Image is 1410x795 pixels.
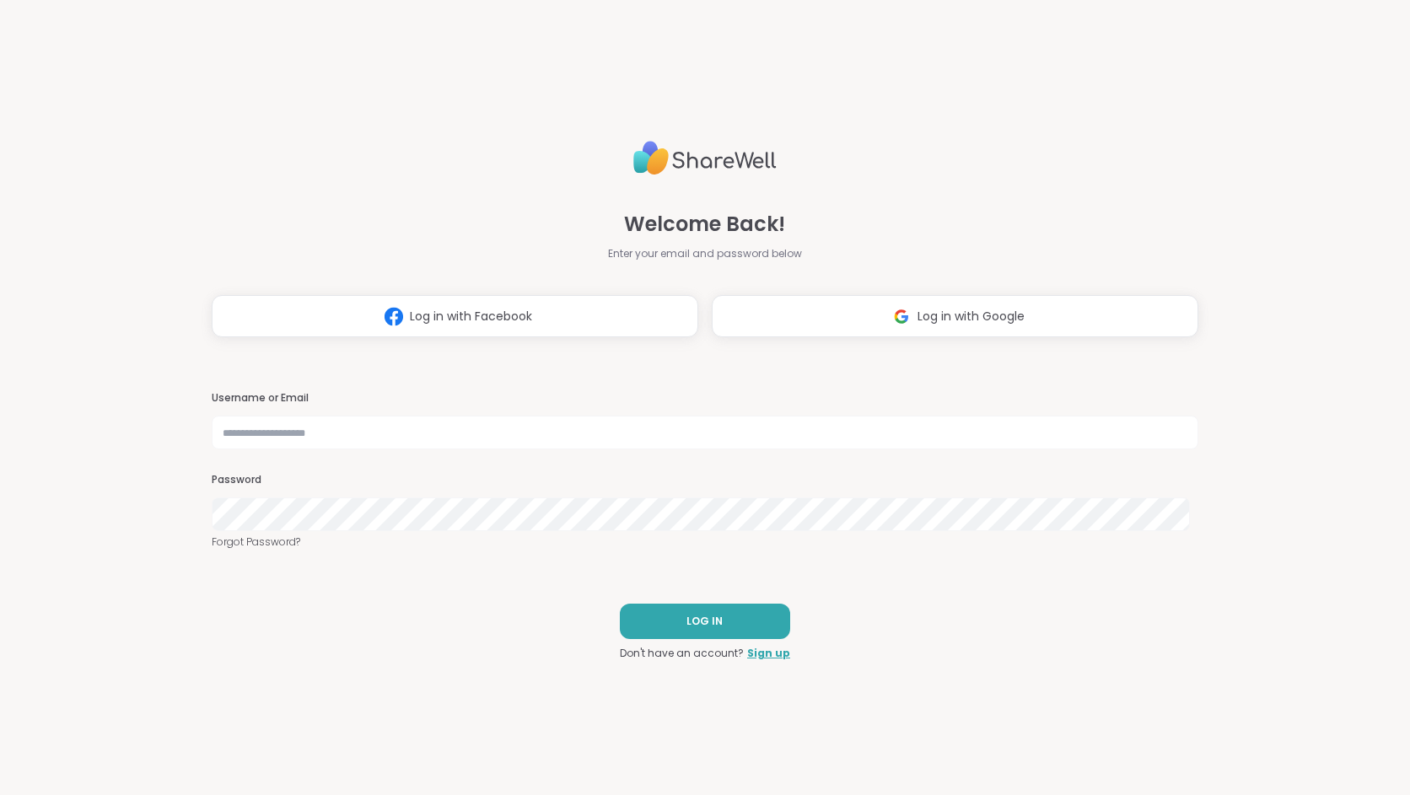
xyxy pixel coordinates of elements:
[212,534,1198,550] a: Forgot Password?
[378,301,410,332] img: ShareWell Logomark
[918,308,1025,325] span: Log in with Google
[633,134,777,182] img: ShareWell Logo
[624,209,785,239] span: Welcome Back!
[620,604,790,639] button: LOG IN
[212,391,1198,406] h3: Username or Email
[620,646,744,661] span: Don't have an account?
[885,301,918,332] img: ShareWell Logomark
[747,646,790,661] a: Sign up
[410,308,532,325] span: Log in with Facebook
[212,295,698,337] button: Log in with Facebook
[608,246,802,261] span: Enter your email and password below
[212,473,1198,487] h3: Password
[712,295,1198,337] button: Log in with Google
[686,614,723,629] span: LOG IN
